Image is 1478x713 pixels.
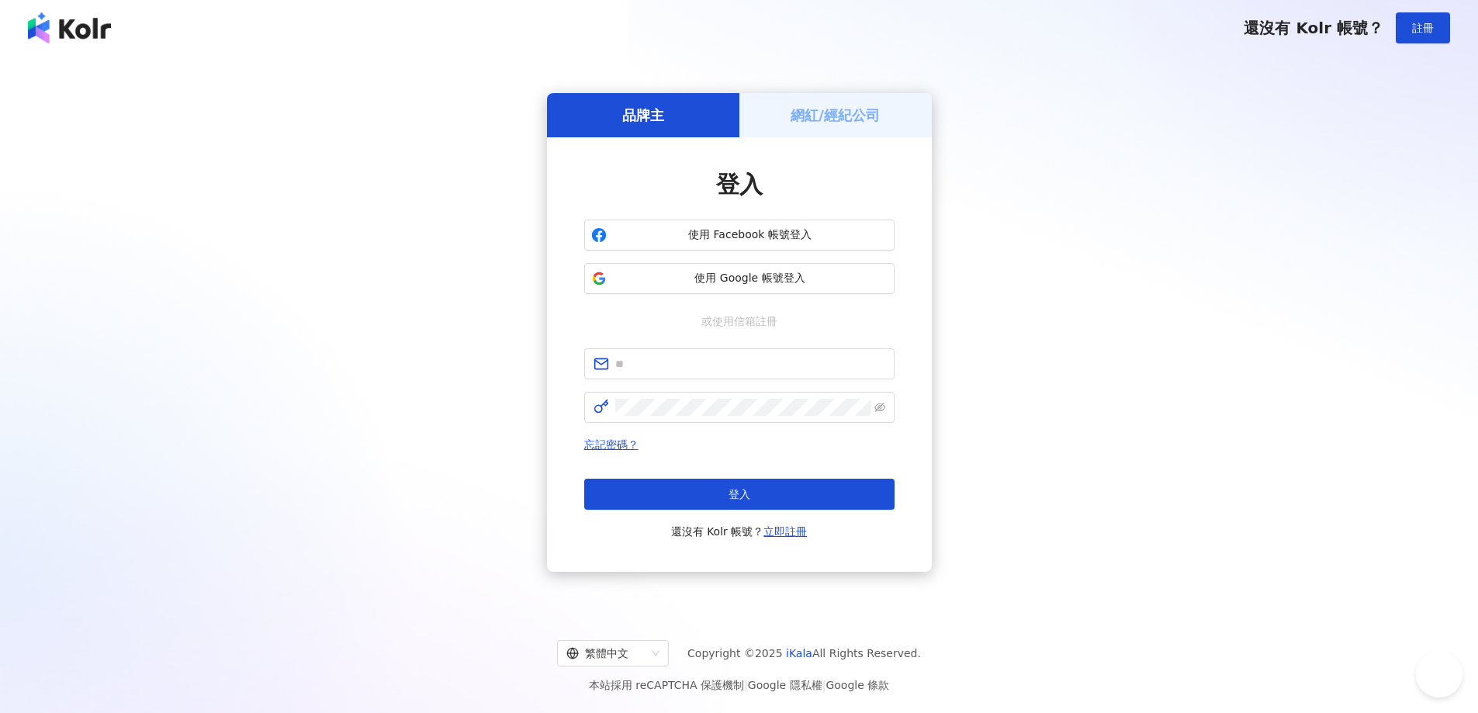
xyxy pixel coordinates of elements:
[589,676,889,694] span: 本站採用 reCAPTCHA 保護機制
[584,438,639,451] a: 忘記密碼？
[763,525,807,538] a: 立即註冊
[566,641,646,666] div: 繁體中文
[687,644,921,663] span: Copyright © 2025 All Rights Reserved.
[822,679,826,691] span: |
[1412,22,1434,34] span: 註冊
[1244,19,1383,37] span: 還沒有 Kolr 帳號？
[613,271,888,286] span: 使用 Google 帳號登入
[584,479,895,510] button: 登入
[744,679,748,691] span: |
[791,106,880,125] h5: 網紅/經紀公司
[1396,12,1450,43] button: 註冊
[28,12,111,43] img: logo
[584,263,895,294] button: 使用 Google 帳號登入
[691,313,788,330] span: 或使用信箱註冊
[874,402,885,413] span: eye-invisible
[748,679,822,691] a: Google 隱私權
[671,522,808,541] span: 還沒有 Kolr 帳號？
[613,227,888,243] span: 使用 Facebook 帳號登入
[584,220,895,251] button: 使用 Facebook 帳號登入
[826,679,889,691] a: Google 條款
[786,647,812,659] a: iKala
[1416,651,1462,697] iframe: Help Scout Beacon - Open
[729,488,750,500] span: 登入
[622,106,664,125] h5: 品牌主
[716,171,763,198] span: 登入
